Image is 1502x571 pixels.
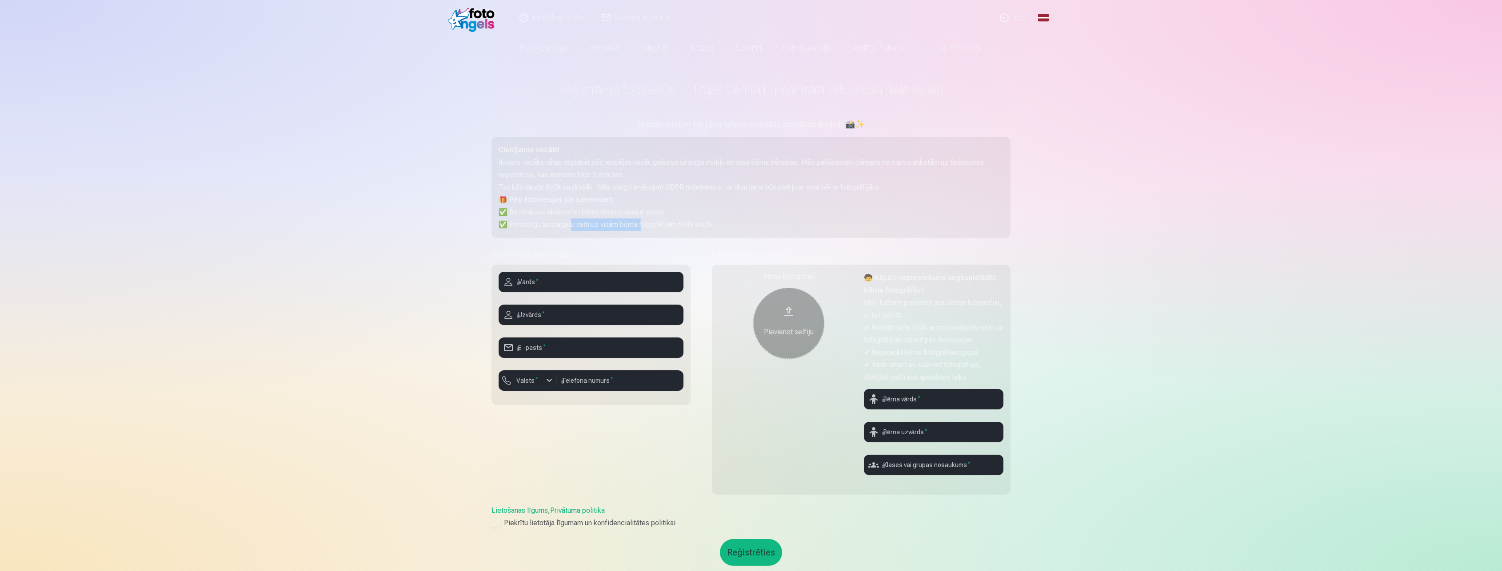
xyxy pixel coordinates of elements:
[499,370,556,391] button: Valsts*
[499,195,613,204] strong: 🎁 Pēc fotosesijas jūs saņemsiet:
[864,321,1003,346] p: ✔ Nosūtīt jums SMS ar personalizētu saiti uz fotogrāfijām uzreiz pēc fotosesijas
[491,505,1011,528] div: ,
[499,206,1003,218] p: ✅ Bezmaksas ekskluzīvu bērna foto uz savu e-pastu
[719,272,859,282] div: Bērna fotogrāfija
[499,218,1003,231] p: ✅ Personīgu aizsargātu saiti uz visām bērna fotogrāfijām SMS veidā
[772,36,842,60] a: Foto kalendāri
[632,36,680,60] a: Magnēti
[864,359,1003,384] p: ✔ Ātrāk atrast un sašķirot fotogrāfijas, tādējādi paātrinot apstrādes laiku
[712,249,1011,261] h5: Informācija par bērnu
[510,36,578,60] a: Foto izdrukas
[499,146,559,154] strong: Cienījamie vecāki!
[864,346,1003,359] p: ✔ Nepajaukt bērnu fotogrāfijas grupā
[491,119,1011,131] h5: Neatliekiet — lai jūsu bērns noteikti nonāktu kadrā! 📸✨
[916,36,992,60] a: All products
[550,506,605,515] a: Privātuma politika
[680,36,725,60] a: Krūzes
[762,327,815,337] div: Pievienot selfiju
[499,156,1003,181] p: Ikviens vecāks vēlas saglabāt pēc iespējas vairāk gaišu un sirsnīgu mirkļu no sava bērna bērnības...
[725,36,772,60] a: Suvenīri
[491,249,691,261] h5: Informācija par vecāku
[720,539,782,566] button: Reģistrēties
[499,181,1003,194] p: Tas būs daudz ērtāk un drošāk. Mēs stingri ievērojam GDPR noteikumus, un tikai jums būs piekļuve ...
[864,274,996,294] strong: 🧒 Kāpēc nepieciešams augšupielādēt bērna fotogrāfiju?
[578,36,632,60] a: Komplekti
[513,376,542,385] label: Valsts
[842,36,916,60] a: Atslēgu piekariņi
[448,4,499,32] img: /fa1
[864,297,1003,321] p: Mēs lūdzam pievienot jūsu bērna fotogrāfiju, jo tas palīdz:
[753,288,824,359] button: Pievienot selfiju
[491,506,548,515] a: Lietošanas līgums
[491,518,1011,528] label: Piekrītu lietotāja līgumam un konfidencialitātes politikai
[491,82,1011,98] h1: Reģistrācija fotosesijai — Rīgas Centra humanitārā vidusskola (lielā skola)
